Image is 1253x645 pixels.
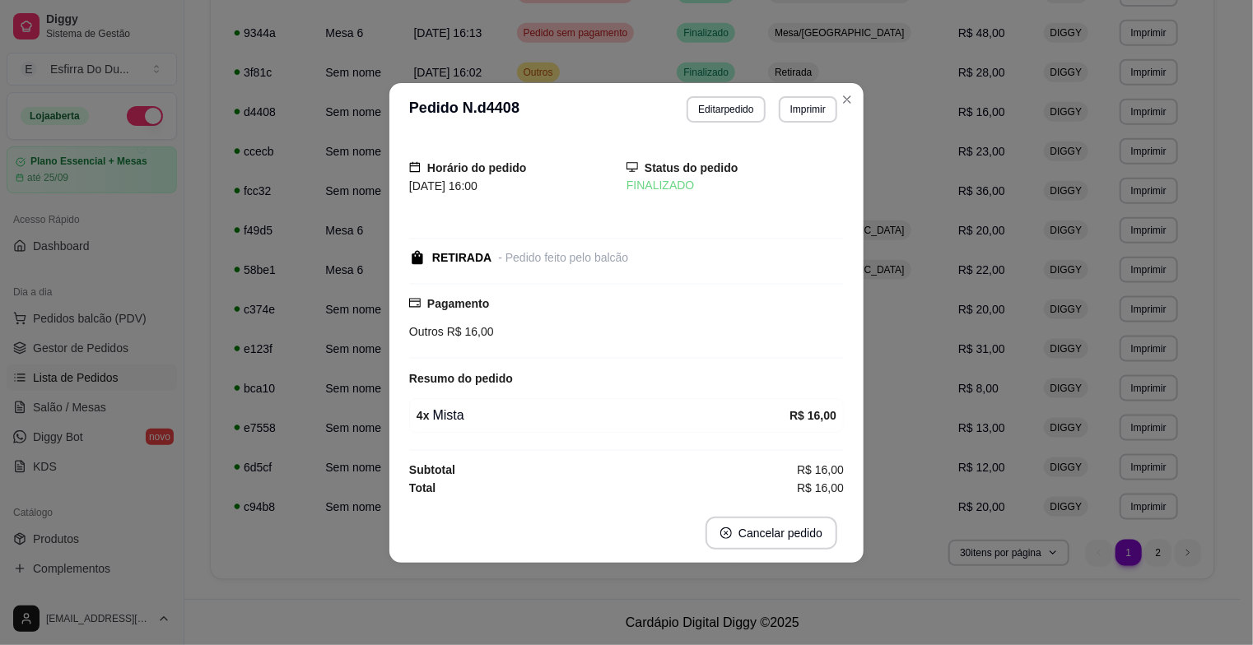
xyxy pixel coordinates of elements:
button: close-circleCancelar pedido [706,517,837,550]
strong: Horário do pedido [427,161,527,174]
div: - Pedido feito pelo balcão [498,249,628,267]
button: Imprimir [779,96,837,123]
div: Mista [417,406,790,425]
span: close-circle [720,527,732,539]
button: Editarpedido [687,96,765,123]
span: Outros [409,325,444,338]
span: R$ 16,00 [444,325,494,338]
strong: Resumo do pedido [409,372,513,385]
span: calendar [409,161,421,173]
span: desktop [626,161,638,173]
span: credit-card [409,297,421,309]
div: FINALIZADO [626,177,844,194]
strong: Status do pedido [645,161,738,174]
span: R$ 16,00 [797,479,844,497]
span: [DATE] 16:00 [409,179,477,193]
strong: Total [409,481,436,494]
strong: 4 x [417,409,430,422]
h3: Pedido N. d4408 [409,96,519,123]
strong: R$ 16,00 [790,409,836,422]
strong: Subtotal [409,463,455,476]
strong: Pagamento [427,297,489,310]
div: RETIRADA [432,249,491,267]
button: Close [834,86,860,113]
span: R$ 16,00 [797,461,844,479]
